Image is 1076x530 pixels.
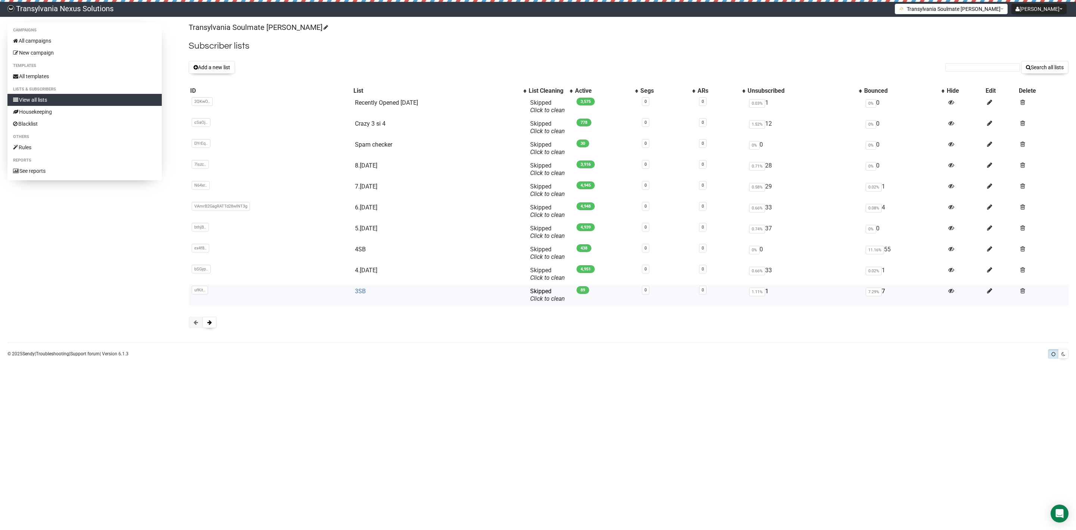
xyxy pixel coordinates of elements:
[863,285,945,306] td: 7
[530,274,565,281] a: Click to clean
[1011,4,1067,14] button: [PERSON_NAME]
[7,165,162,177] a: See reports
[576,202,595,210] span: 4,948
[1019,87,1067,95] div: Delete
[530,225,565,239] span: Skipped
[746,138,863,159] td: 0
[355,225,377,232] a: 5.[DATE]
[749,288,765,296] span: 1.11%
[530,288,565,302] span: Skipped
[1017,86,1069,96] th: Delete: No sort applied, sorting is disabled
[748,87,855,95] div: Unsubscribed
[7,47,162,59] a: New campaign
[644,288,647,292] a: 0
[7,35,162,47] a: All campaigns
[7,70,162,82] a: All templates
[576,244,591,252] span: 438
[947,87,983,95] div: Hide
[355,183,377,190] a: 7.[DATE]
[189,61,235,74] button: Add a new list
[530,253,565,260] a: Click to clean
[696,86,746,96] th: ARs: No sort applied, activate to apply an ascending sort
[702,267,704,272] a: 0
[702,141,704,146] a: 0
[866,141,876,150] span: 0%
[355,246,366,253] a: 4SB
[70,351,100,356] a: Support forum
[530,99,565,114] span: Skipped
[644,225,647,230] a: 0
[702,225,704,230] a: 0
[984,86,1017,96] th: Edit: No sort applied, sorting is disabled
[576,119,591,126] span: 778
[192,223,209,232] span: bthjB..
[192,244,209,252] span: ex4f8..
[866,204,882,212] span: 0.08%
[866,183,882,192] span: 0.02%
[866,246,884,254] span: 11.16%
[573,86,639,96] th: Active: No sort applied, activate to apply an ascending sort
[7,141,162,153] a: Rules
[530,204,565,218] span: Skipped
[895,4,1008,14] button: Transylvania Soulmate [PERSON_NAME]
[863,159,945,180] td: 0
[863,138,945,159] td: 0
[749,141,760,150] span: 0%
[355,288,366,295] a: 3SB
[644,120,647,125] a: 0
[644,141,647,146] a: 0
[863,86,945,96] th: Bounced: No sort applied, activate to apply an ascending sort
[746,264,863,285] td: 33
[352,86,527,96] th: List: No sort applied, activate to apply an ascending sort
[749,183,765,192] span: 0.58%
[945,86,984,96] th: Hide: No sort applied, sorting is disabled
[7,94,162,106] a: View all lists
[702,288,704,292] a: 0
[702,162,704,167] a: 0
[530,183,565,197] span: Skipped
[530,107,565,114] a: Click to clean
[644,183,647,188] a: 0
[746,117,863,138] td: 12
[644,204,647,209] a: 0
[702,204,704,209] a: 0
[576,140,589,147] span: 30
[576,181,595,189] span: 4,945
[746,285,863,306] td: 1
[7,61,162,70] li: Templates
[355,162,377,169] a: 8.[DATE]
[530,141,565,156] span: Skipped
[7,106,162,118] a: Housekeeping
[192,97,213,106] span: 2QKwO..
[355,120,386,127] a: Crazy 3 si 4
[7,156,162,165] li: Reports
[640,87,688,95] div: Segs
[866,162,876,171] span: 0%
[355,99,418,106] a: Recently Opened [DATE]
[863,264,945,285] td: 1
[644,162,647,167] a: 0
[530,190,565,197] a: Click to clean
[7,132,162,141] li: Others
[639,86,696,96] th: Segs: No sort applied, activate to apply an ascending sort
[7,5,14,12] img: 586cc6b7d8bc403f0c61b981d947c989
[576,223,595,231] span: 4,939
[746,222,863,243] td: 37
[866,120,876,129] span: 0%
[527,86,573,96] th: List Cleaning: No sort applied, activate to apply an ascending sort
[899,6,905,12] img: 1.png
[1021,61,1069,74] button: Search all lists
[529,87,566,95] div: List Cleaning
[192,160,209,169] span: 7lszc..
[530,162,565,177] span: Skipped
[746,86,863,96] th: Unsubscribed: No sort applied, activate to apply an ascending sort
[189,23,327,32] a: Transylvania Soulmate [PERSON_NAME]
[866,267,882,275] span: 0.02%
[576,265,595,273] span: 4,951
[530,295,565,302] a: Click to clean
[36,351,69,356] a: Troubleshooting
[644,267,647,272] a: 0
[746,96,863,117] td: 1
[866,225,876,233] span: 0%
[749,120,765,129] span: 1.52%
